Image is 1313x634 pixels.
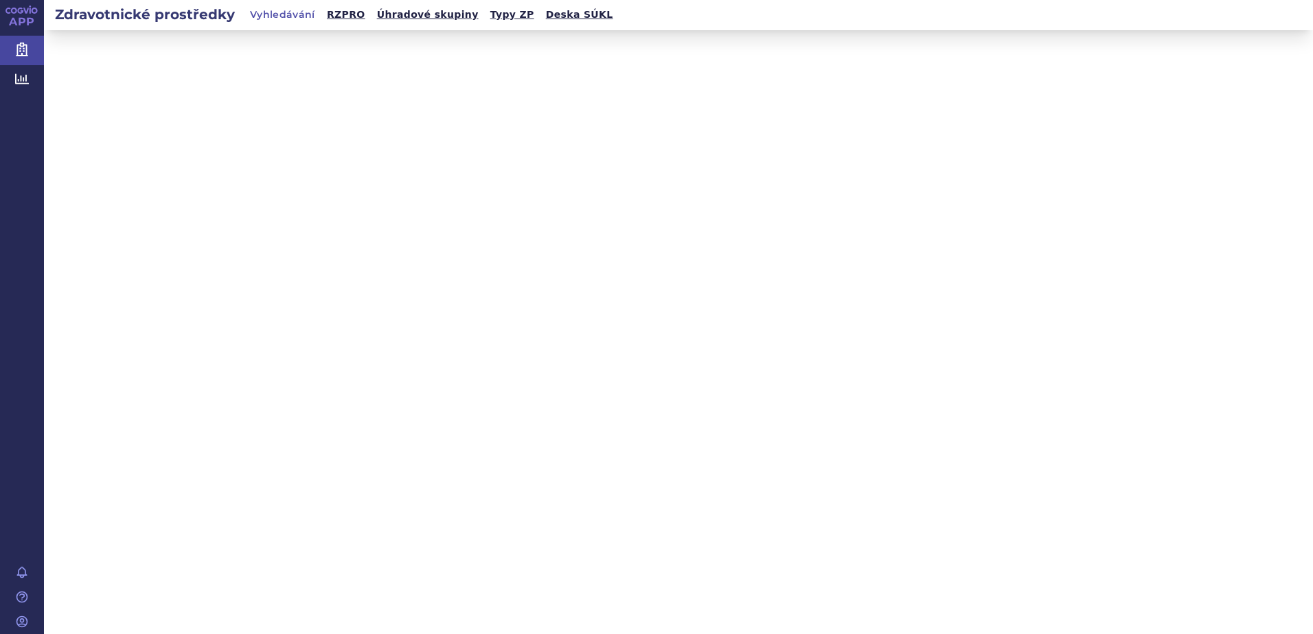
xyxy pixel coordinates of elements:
a: Vyhledávání [246,5,319,25]
h2: Zdravotnické prostředky [44,5,246,24]
a: Úhradové skupiny [373,5,483,24]
a: RZPRO [323,5,369,24]
a: Deska SÚKL [542,5,617,24]
a: Typy ZP [486,5,538,24]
